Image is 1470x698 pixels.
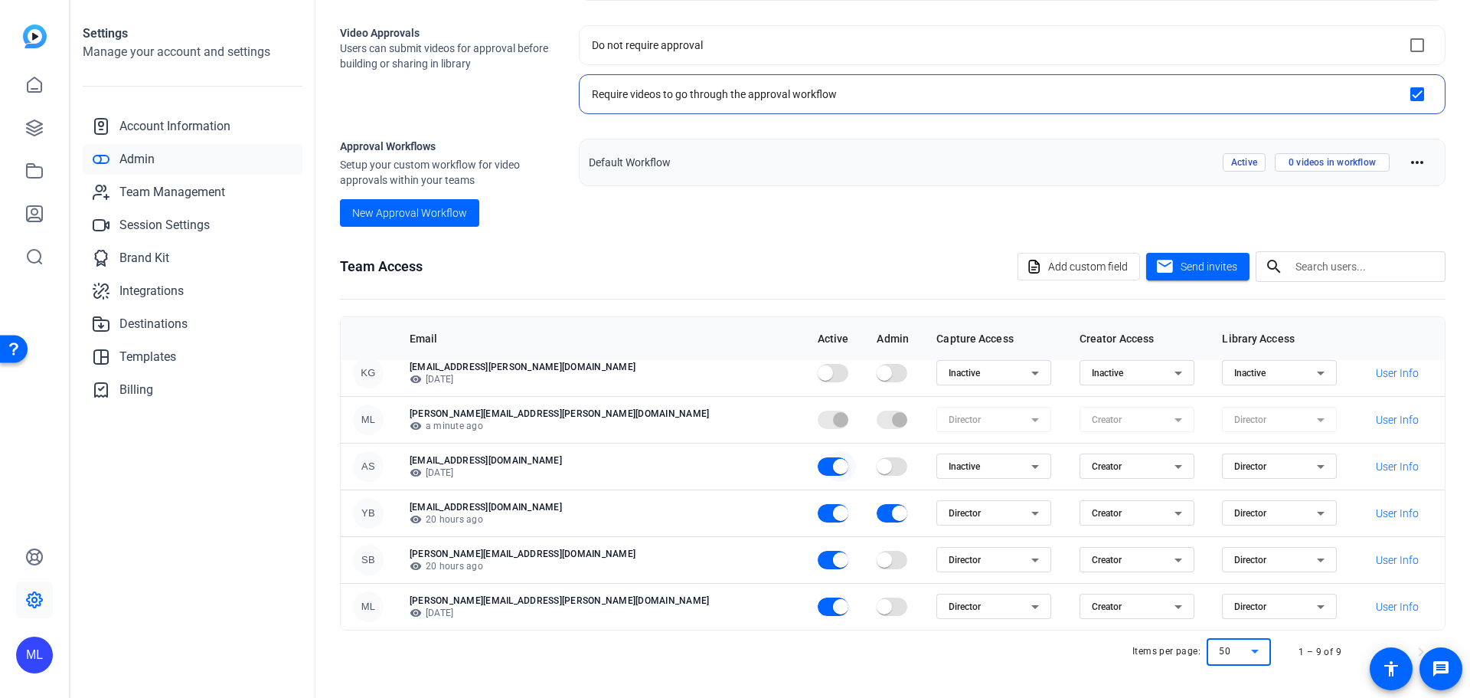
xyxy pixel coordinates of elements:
[1234,368,1266,378] span: Inactive
[1234,555,1266,565] span: Director
[410,560,793,572] p: 20 hours ago
[1382,660,1400,678] mat-icon: accessibility
[410,513,422,526] mat-icon: visibility
[410,548,793,560] p: [PERSON_NAME][EMAIL_ADDRESS][DOMAIN_NAME]
[83,111,302,142] a: Account Information
[119,117,230,136] span: Account Information
[410,607,422,619] mat-icon: visibility
[949,508,981,519] span: Director
[119,150,155,169] span: Admin
[1181,259,1237,275] span: Send invites
[83,309,302,339] a: Destinations
[1234,601,1266,612] span: Director
[119,183,225,202] span: Team Management
[1376,365,1419,381] span: User Info
[410,373,793,385] p: [DATE]
[1408,153,1426,172] mat-icon: more_horiz
[83,243,302,274] a: Brand Kit
[119,348,176,366] span: Templates
[83,342,302,372] a: Templates
[119,381,153,399] span: Billing
[1365,593,1430,621] button: User Info
[410,467,793,479] p: [DATE]
[119,282,184,300] span: Integrations
[1376,552,1419,568] span: User Info
[1366,634,1403,670] button: Previous page
[1210,317,1353,360] th: Library Access
[410,408,793,420] p: [PERSON_NAME][EMAIL_ADDRESS][PERSON_NAME][DOMAIN_NAME]
[352,205,467,221] span: New Approval Workflow
[410,501,793,513] p: [EMAIL_ADDRESS][DOMAIN_NAME]
[340,157,554,188] span: Setup your custom workflow for video approvals within your teams
[340,256,423,277] h1: Team Access
[83,210,302,241] a: Session Settings
[353,451,384,482] div: AS
[1365,406,1430,434] button: User Info
[1275,153,1390,172] span: 0 videos in workflow
[340,41,554,71] span: Users can submit videos for approval before building or sharing in library
[353,545,384,575] div: SB
[23,25,47,48] img: blue-gradient.svg
[410,560,422,572] mat-icon: visibility
[353,498,384,529] div: YB
[16,637,53,673] div: ML
[340,199,479,227] button: New Approval Workflow
[949,601,981,612] span: Director
[1155,257,1174,277] mat-icon: mail
[410,454,793,467] p: [EMAIL_ADDRESS][DOMAIN_NAME]
[340,139,554,154] h1: Approval Workflows
[83,43,302,61] h2: Manage your account and settings
[1298,644,1341,660] div: 1 – 9 of 9
[589,153,1214,172] span: Default Workflow
[83,276,302,306] a: Integrations
[410,420,793,432] p: a minute ago
[119,249,169,267] span: Brand Kit
[949,461,980,472] span: Inactive
[353,358,384,388] div: KG
[1432,660,1450,678] mat-icon: message
[397,317,805,360] th: Email
[1376,506,1419,521] span: User Info
[1067,317,1210,360] th: Creator Access
[410,361,793,373] p: [EMAIL_ADDRESS][PERSON_NAME][DOMAIN_NAME]
[1376,459,1419,474] span: User Info
[410,420,422,432] mat-icon: visibility
[1365,500,1430,527] button: User Info
[1146,253,1249,280] button: Send invites
[1018,253,1140,280] button: Add custom field
[119,315,188,333] span: Destinations
[924,317,1067,360] th: Capture Access
[1092,601,1122,612] span: Creator
[592,87,837,102] div: Require videos to go through the approval workflow
[1234,461,1266,472] span: Director
[949,555,981,565] span: Director
[83,375,302,405] a: Billing
[1403,634,1439,670] button: Next page
[119,216,210,234] span: Session Settings
[592,38,703,53] div: Do not require approval
[83,144,302,175] a: Admin
[1092,461,1122,472] span: Creator
[1092,555,1122,565] span: Creator
[805,317,865,360] th: Active
[83,25,302,43] h1: Settings
[1365,453,1430,480] button: User Info
[1256,257,1292,276] mat-icon: search
[1295,257,1433,276] input: Search users...
[949,368,980,378] span: Inactive
[1234,508,1266,519] span: Director
[353,591,384,622] div: ML
[1376,412,1419,428] span: User Info
[1132,644,1200,659] div: Items per page:
[410,373,422,385] mat-icon: visibility
[410,595,793,607] p: [PERSON_NAME][EMAIL_ADDRESS][PERSON_NAME][DOMAIN_NAME]
[1223,153,1266,172] span: Active
[1365,546,1430,574] button: User Info
[410,607,793,619] p: [DATE]
[1092,368,1123,378] span: Inactive
[410,467,422,479] mat-icon: visibility
[864,317,924,360] th: Admin
[1048,252,1128,281] span: Add custom field
[83,177,302,208] a: Team Management
[340,25,554,41] h2: Video Approvals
